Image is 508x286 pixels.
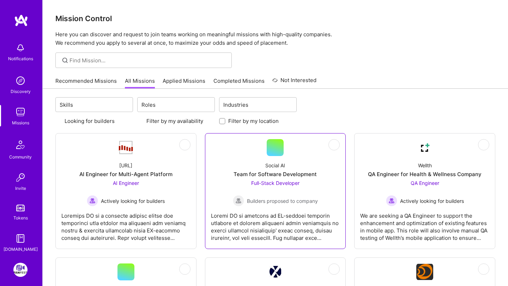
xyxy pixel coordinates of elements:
a: Social AITeam for Software DevelopmentFull-Stack Developer Builders proposed to companyBuilders p... [211,139,340,243]
label: Filter by my location [228,117,279,125]
i: icon Chevron [125,103,128,106]
div: Community [9,153,32,161]
div: [DOMAIN_NAME] [4,245,38,253]
i: icon Chevron [206,103,210,106]
a: Company LogoWellthQA Engineer for Health & Wellness CompanyQA Engineer Actively looking for build... [360,139,489,243]
i: icon EyeClosed [182,266,188,272]
div: Loremips DO si a consecte adipisc elitse doe temporinci utla etdolor ma aliquaeni adm veniamq nos... [61,206,190,242]
img: FanFest: Media Engagement Platform [13,263,28,277]
i: icon EyeClosed [182,142,188,148]
span: QA Engineer [411,180,439,186]
img: tokens [16,205,25,211]
a: Completed Missions [213,77,265,89]
div: We are seeking a QA Engineer to support the enhancement and optimization of existing features in ... [360,206,489,242]
div: Wellth [418,162,432,169]
div: [URL] [119,162,132,169]
img: guide book [13,231,28,245]
div: Tokens [13,214,28,222]
div: Team for Software Development [234,170,317,178]
h3: Mission Control [55,14,495,23]
div: Discovery [11,88,31,95]
img: Builders proposed to company [233,195,244,206]
img: Actively looking for builders [386,195,397,206]
a: Applied Missions [163,77,205,89]
label: Looking for builders [65,117,115,125]
a: Not Interested [272,76,316,89]
i: icon EyeClosed [481,266,486,272]
a: Company Logo[URL]AI Engineer for Multi-Agent PlatformAI Engineer Actively looking for buildersAct... [61,139,190,243]
div: Social AI [265,162,285,169]
i: icon EyeClosed [331,266,337,272]
img: Company Logo [269,266,281,278]
img: Company Logo [117,140,134,155]
p: Here you can discover and request to join teams working on meaningful missions with high-quality ... [55,30,495,47]
div: Invite [15,185,26,192]
img: discovery [13,74,28,88]
span: Actively looking for builders [400,197,464,205]
span: Builders proposed to company [247,197,318,205]
img: Invite [13,170,28,185]
a: All Missions [125,77,155,89]
label: Filter by my availability [146,117,203,125]
div: Loremi DO si ametcons ad EL-seddoei temporin utlabore et dolorem aliquaeni admin veniamquis no ex... [211,206,340,242]
i: icon EyeClosed [481,142,486,148]
div: QA Engineer for Health & Wellness Company [368,170,482,178]
span: Full-Stack Developer [251,180,300,186]
img: Actively looking for builders [87,195,98,206]
img: bell [13,41,28,55]
div: Roles [140,100,157,110]
span: AI Engineer [113,180,139,186]
img: Company Logo [416,139,433,156]
a: Recommended Missions [55,77,117,89]
img: Community [12,136,29,153]
div: Skills [58,100,75,110]
i: icon SearchGrey [61,56,69,64]
input: Find Mission... [69,57,226,64]
i: icon EyeClosed [331,142,337,148]
span: Actively looking for builders [101,197,165,205]
a: FanFest: Media Engagement Platform [12,263,29,277]
img: teamwork [13,105,28,119]
div: Industries [222,100,250,110]
img: logo [14,14,28,27]
div: Missions [12,119,29,126]
i: icon Chevron [288,103,292,106]
div: Notifications [8,55,33,62]
div: AI Engineer for Multi-Agent Platform [79,170,173,178]
img: Company Logo [416,264,433,280]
